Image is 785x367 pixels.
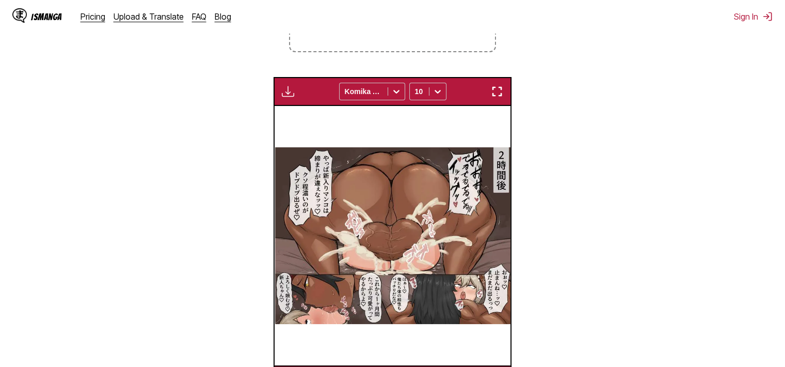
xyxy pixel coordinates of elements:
[12,8,81,25] a: IsManga LogoIsManga
[491,85,503,98] img: Enter fullscreen
[734,11,773,22] button: Sign In
[114,11,184,22] a: Upload & Translate
[215,11,231,22] a: Blog
[762,11,773,22] img: Sign out
[81,11,105,22] a: Pricing
[31,12,62,22] div: IsManga
[275,147,511,324] img: Manga Panel
[282,85,294,98] img: Download translated images
[192,11,206,22] a: FAQ
[12,8,27,23] img: IsManga Logo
